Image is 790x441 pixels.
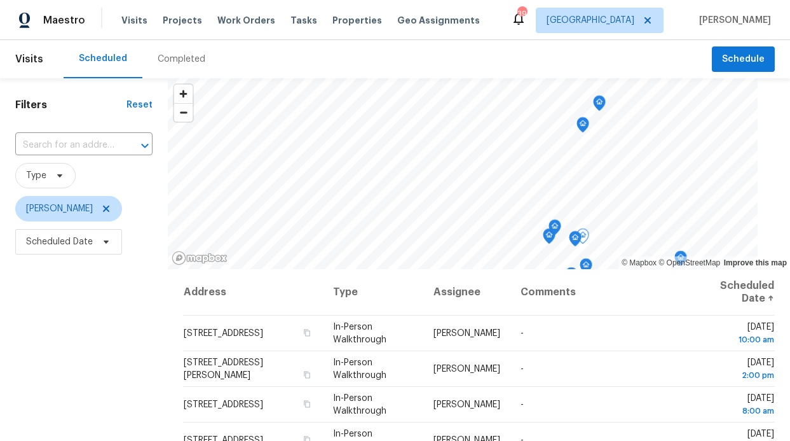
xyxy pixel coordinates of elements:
[698,405,774,417] div: 8:00 am
[333,358,386,380] span: In-Person Walkthrough
[433,400,500,409] span: [PERSON_NAME]
[510,269,688,316] th: Comments
[576,117,589,137] div: Map marker
[593,95,606,115] div: Map marker
[184,358,263,380] span: [STREET_ADDRESS][PERSON_NAME]
[26,235,93,248] span: Scheduled Date
[658,258,720,267] a: OpenStreetMap
[163,14,202,27] span: Projects
[698,369,774,382] div: 2:00 pm
[622,258,657,267] a: Mapbox
[698,333,774,346] div: 10:00 am
[184,329,263,338] span: [STREET_ADDRESS]
[172,251,228,265] a: Mapbox homepage
[26,202,93,215] span: [PERSON_NAME]
[168,78,758,269] canvas: Map
[136,137,154,155] button: Open
[43,14,85,27] span: Maestro
[174,104,193,122] span: Zoom out
[174,85,193,103] button: Zoom in
[79,52,127,65] div: Scheduled
[521,400,524,409] span: -
[547,14,634,27] span: [GEOGRAPHIC_DATA]
[576,228,589,248] div: Map marker
[517,8,526,20] div: 39
[301,327,313,339] button: Copy Address
[158,53,205,66] div: Completed
[712,46,775,73] button: Schedule
[724,258,787,267] a: Improve this map
[184,400,263,409] span: [STREET_ADDRESS]
[332,14,382,27] span: Properties
[565,267,578,287] div: Map marker
[722,52,765,67] span: Schedule
[323,269,423,316] th: Type
[15,45,43,73] span: Visits
[580,258,592,278] div: Map marker
[698,394,774,417] span: [DATE]
[397,14,480,27] span: Geo Assignments
[15,99,126,111] h1: Filters
[433,329,500,338] span: [PERSON_NAME]
[333,323,386,344] span: In-Person Walkthrough
[694,14,771,27] span: [PERSON_NAME]
[301,369,313,381] button: Copy Address
[521,329,524,338] span: -
[521,365,524,374] span: -
[698,358,774,382] span: [DATE]
[333,394,386,416] span: In-Person Walkthrough
[183,269,323,316] th: Address
[698,323,774,346] span: [DATE]
[688,269,775,316] th: Scheduled Date ↑
[15,136,117,155] input: Search for an address...
[423,269,510,316] th: Assignee
[548,220,561,239] div: Map marker
[217,14,275,27] span: Work Orders
[674,251,687,270] div: Map marker
[290,16,317,25] span: Tasks
[174,103,193,122] button: Zoom out
[543,228,555,248] div: Map marker
[26,169,46,182] span: Type
[433,365,500,374] span: [PERSON_NAME]
[126,99,153,111] div: Reset
[301,398,313,410] button: Copy Address
[121,14,147,27] span: Visits
[569,231,582,251] div: Map marker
